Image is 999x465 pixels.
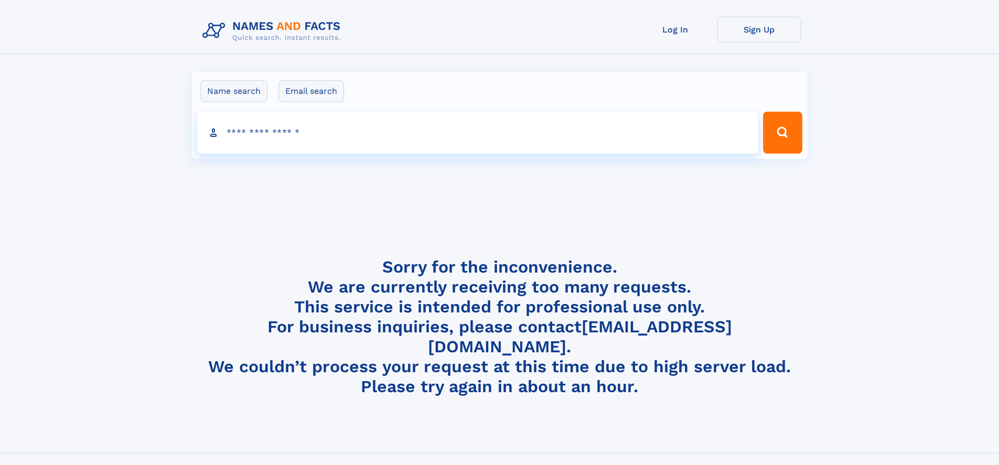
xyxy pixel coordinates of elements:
[278,80,344,102] label: Email search
[198,17,349,45] img: Logo Names and Facts
[717,17,801,42] a: Sign Up
[198,257,801,397] h4: Sorry for the inconvenience. We are currently receiving too many requests. This service is intend...
[428,317,732,356] a: [EMAIL_ADDRESS][DOMAIN_NAME]
[633,17,717,42] a: Log In
[200,80,267,102] label: Name search
[197,112,759,154] input: search input
[763,112,802,154] button: Search Button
